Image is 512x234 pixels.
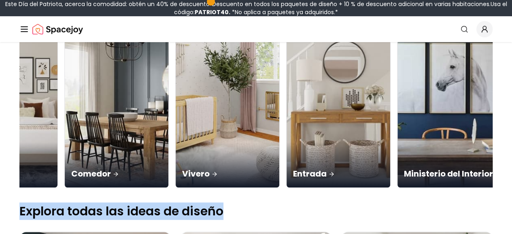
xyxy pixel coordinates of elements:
img: Entrada [287,4,390,187]
font: Comedor [71,168,111,179]
nav: Global [19,16,493,42]
img: Logotipo de Spacejoy [32,21,83,37]
font: *No aplica a paquetes ya adquiridos.* [232,8,338,16]
a: ViveroVivero [175,4,280,188]
font: Ministerio del Interior [404,168,493,179]
a: EntradaEntrada [286,4,391,188]
a: ComedorComedor [64,4,169,188]
font: Entrada [293,168,327,179]
img: Vivero [176,4,279,187]
img: Ministerio del Interior [397,4,501,187]
font: PATRIOT40. [195,8,230,16]
img: Comedor [65,4,168,187]
a: Alegría espacial [32,21,83,37]
a: Ministerio del InteriorMinisterio del Interior [397,4,501,188]
font: Explora todas las ideas de diseño [19,202,223,220]
font: Vivero [182,168,210,179]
